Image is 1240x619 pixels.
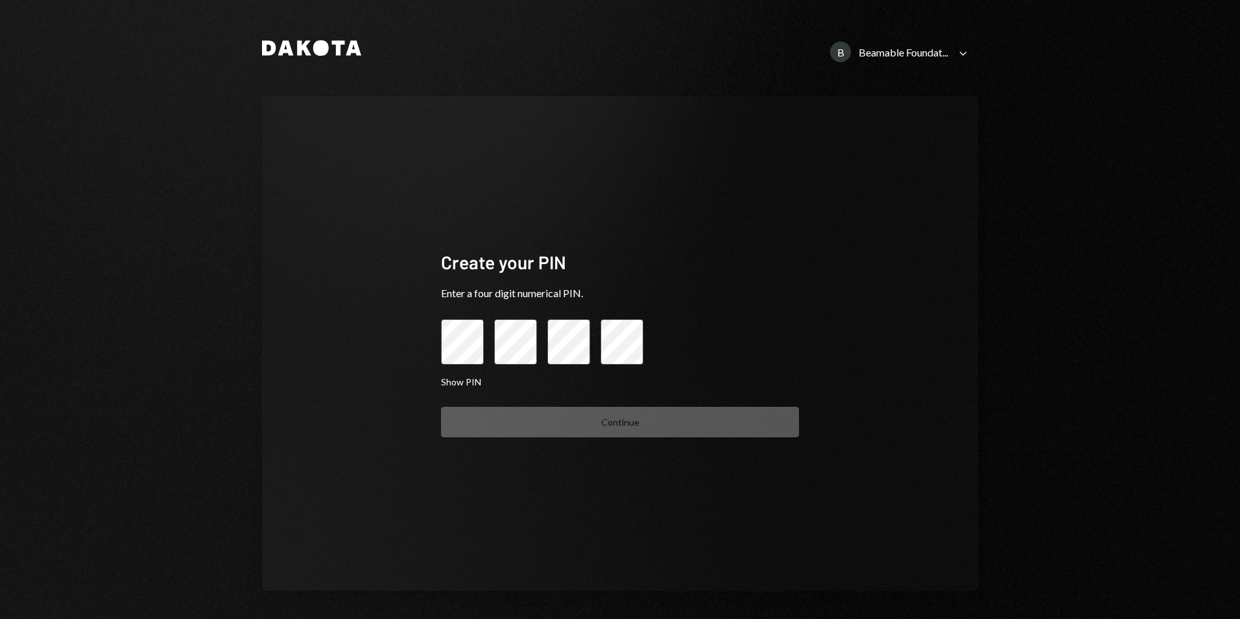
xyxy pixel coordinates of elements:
[830,42,851,62] div: B
[441,376,481,389] button: Show PIN
[601,319,643,365] input: pin code 4 of 4
[859,46,948,58] div: Beamable Foundat...
[547,319,590,365] input: pin code 3 of 4
[494,319,537,365] input: pin code 2 of 4
[441,250,799,275] div: Create your PIN
[441,285,799,301] div: Enter a four digit numerical PIN.
[441,319,484,365] input: pin code 1 of 4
